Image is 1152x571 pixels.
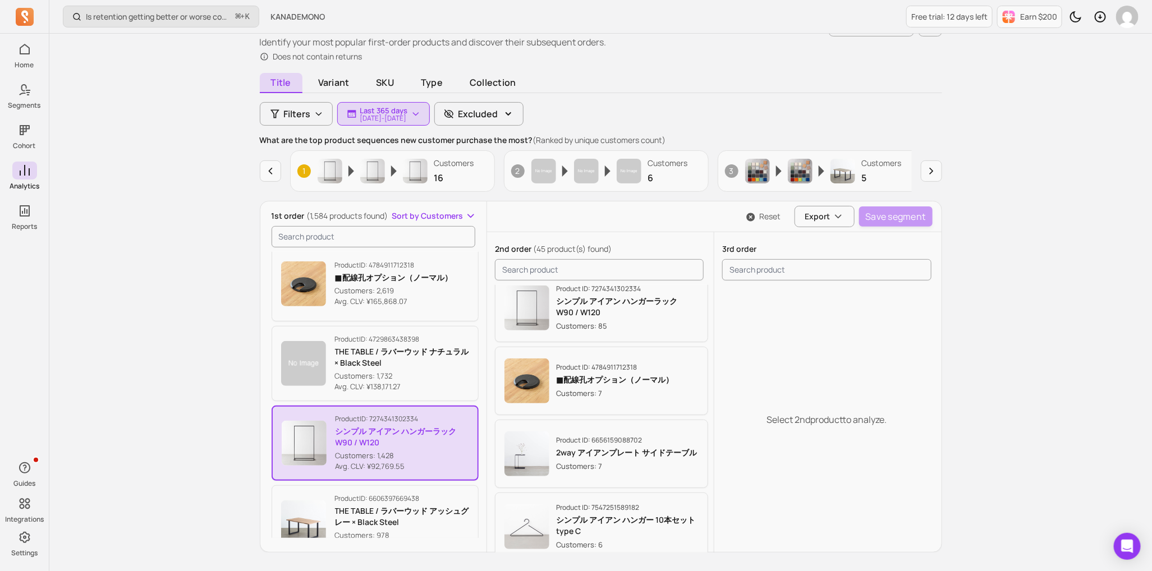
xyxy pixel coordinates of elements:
[533,243,612,254] span: (45 product(s) found)
[556,363,673,372] p: Product ID: 4784911712318
[335,381,470,393] p: Avg. CLV: ¥138,171.27
[722,243,931,255] p: 3rd order
[722,259,931,280] input: search product
[767,413,887,426] p: Select 2nd product to analyze.
[862,158,902,169] p: Customers
[335,261,452,270] p: Product ID: 4784911712318
[997,6,1062,28] button: Earn $200
[556,503,699,512] p: Product ID: 7547251589182
[335,335,470,344] p: Product ID: 4729863438398
[504,358,549,403] img: Product image
[270,11,325,22] span: KANADEMONO
[504,285,549,330] img: Product image
[15,61,34,70] p: Home
[556,447,697,458] p: 2way アイアンプレート サイドテーブル
[360,106,408,115] p: Last 365 days
[335,494,470,503] p: Product ID: 6606397669438
[335,505,470,528] p: THE TABLE / ラバーウッド アッシュグレー × Black Steel
[336,461,469,472] p: Avg. CLV: ¥92,769.55
[307,73,361,92] span: Variant
[392,210,476,222] button: Sort by Customers
[617,159,641,183] img: Product image
[336,426,469,448] p: シンプル アイアン ハンガーラック W90 / W120
[337,102,430,126] button: Last 365 days[DATE]-[DATE]
[574,159,599,183] img: Product image
[335,530,470,541] p: Customers: 978
[392,210,463,222] span: Sort by Customers
[495,274,708,342] button: Product imageProduct ID: 7274341302334シンプル アイアン ハンガーラック W90 / W120Customers: 85
[272,485,479,560] button: ProductID: 6606397669438THE TABLE / ラバーウッド アッシュグレー × Black SteelCustomers: 978Avg. CLV: ¥137,124.11
[725,164,738,178] span: 3
[260,135,942,146] p: What are the top product sequences new customer purchase the most?
[273,51,362,62] p: Does not contain returns
[556,388,673,399] p: Customers: 7
[745,159,770,183] img: Product image
[458,107,498,121] p: Excluded
[272,226,476,247] input: search product
[434,158,474,169] p: Customers
[12,222,37,231] p: Reports
[458,73,527,92] span: Collection
[556,514,699,537] p: シンプル アイアン ハンガー 10本セット type C
[648,171,688,185] p: 6
[737,211,790,222] button: Reset
[63,6,259,27] button: Is retention getting better or worse compared to last year?⌘+K
[5,515,44,524] p: Integrations
[284,107,311,121] span: Filters
[12,457,37,490] button: Guides
[335,285,452,297] p: Customers: 2,619
[718,150,922,192] button: 3Product imageProduct imageProduct imageCustomers5
[335,296,452,307] p: Avg. CLV: ¥165,868.07
[556,436,697,445] p: Product ID: 6656159088702
[805,211,830,222] span: Export
[335,346,470,369] p: THE TABLE / ラバーウッド ナチュラル × Black Steel
[297,164,311,178] span: 1
[235,10,241,24] kbd: ⌘
[533,135,666,145] span: (Ranked by unique customers count)
[795,206,855,227] button: Export
[403,159,428,183] img: Product image
[290,150,495,192] button: 1Product imageProduct imageProduct imageCustomers16
[434,102,524,126] button: Excluded
[365,73,405,92] span: SKU
[260,102,333,126] button: Filters
[260,35,607,49] p: Identify your most popular first-order products and discover their subsequent orders.
[495,347,708,415] button: Product imageProduct ID: 4784911712318■配線孔オプション（ノーマル）Customers: 7
[272,326,479,401] button: ProductID: 4729863438398THE TABLE / ラバーウッド ナチュラル × Black SteelCustomers: 1,732Avg. CLV: ¥138,171.27
[511,164,525,178] span: 2
[307,210,388,221] span: (1,584 products found)
[495,243,704,255] p: 2nd order
[360,115,408,122] p: [DATE] - [DATE]
[556,320,699,331] p: Customers: 85
[504,504,549,549] img: Product image
[281,261,326,306] img: Product image
[788,159,813,183] img: Product image
[236,11,250,22] span: +
[495,259,704,280] input: search product
[13,141,36,150] p: Cohort
[531,159,556,183] img: Product image
[318,159,342,183] img: Product image
[556,296,699,318] p: シンプル アイアン ハンガーラック W90 / W120
[281,341,326,386] img: Product image
[10,182,39,191] p: Analytics
[8,101,41,110] p: Segments
[336,415,469,423] p: Product ID: 7274341302334
[86,11,231,22] p: Is retention getting better or worse compared to last year?
[264,7,332,27] button: KANADEMONO
[281,500,326,545] img: Product image
[335,272,452,283] p: ■配線孔オプション（ノーマル）
[1116,6,1139,28] img: avatar
[911,11,988,22] p: Free trial: 12 days left
[336,450,469,462] p: Customers: 1,428
[862,171,902,185] p: 5
[859,206,933,227] button: Save segment
[434,171,474,185] p: 16
[556,461,697,472] p: Customers: 7
[556,539,699,550] p: Customers: 6
[335,371,470,382] p: Customers: 1,732
[260,73,302,93] span: Title
[1114,533,1141,560] div: Open Intercom Messenger
[360,159,385,183] img: Product image
[410,73,454,92] span: Type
